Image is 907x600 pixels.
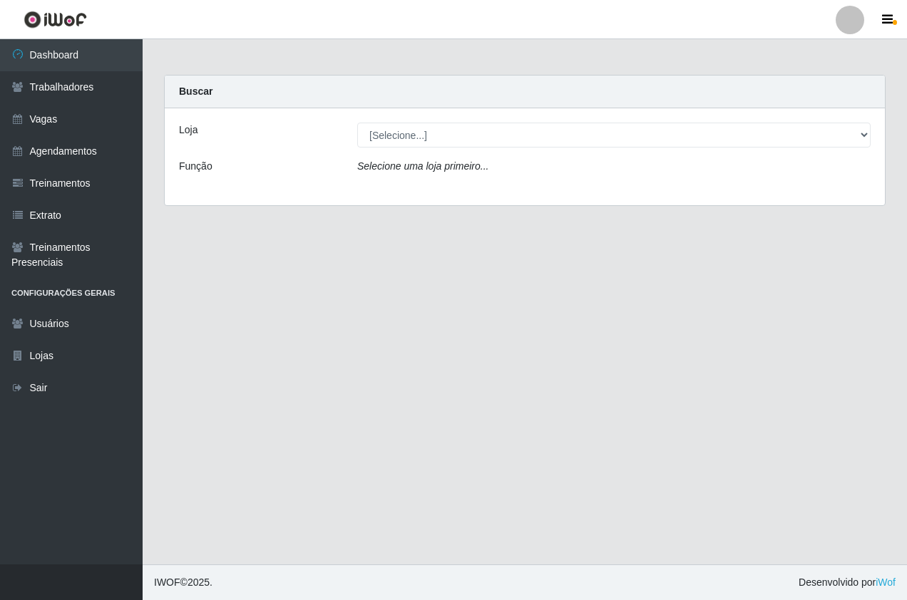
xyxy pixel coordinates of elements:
span: © 2025 . [154,575,212,590]
a: iWof [876,576,896,588]
span: Desenvolvido por [799,575,896,590]
label: Função [179,159,212,174]
strong: Buscar [179,86,212,97]
span: IWOF [154,576,180,588]
i: Selecione uma loja primeiro... [357,160,488,172]
img: CoreUI Logo [24,11,87,29]
label: Loja [179,123,198,138]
